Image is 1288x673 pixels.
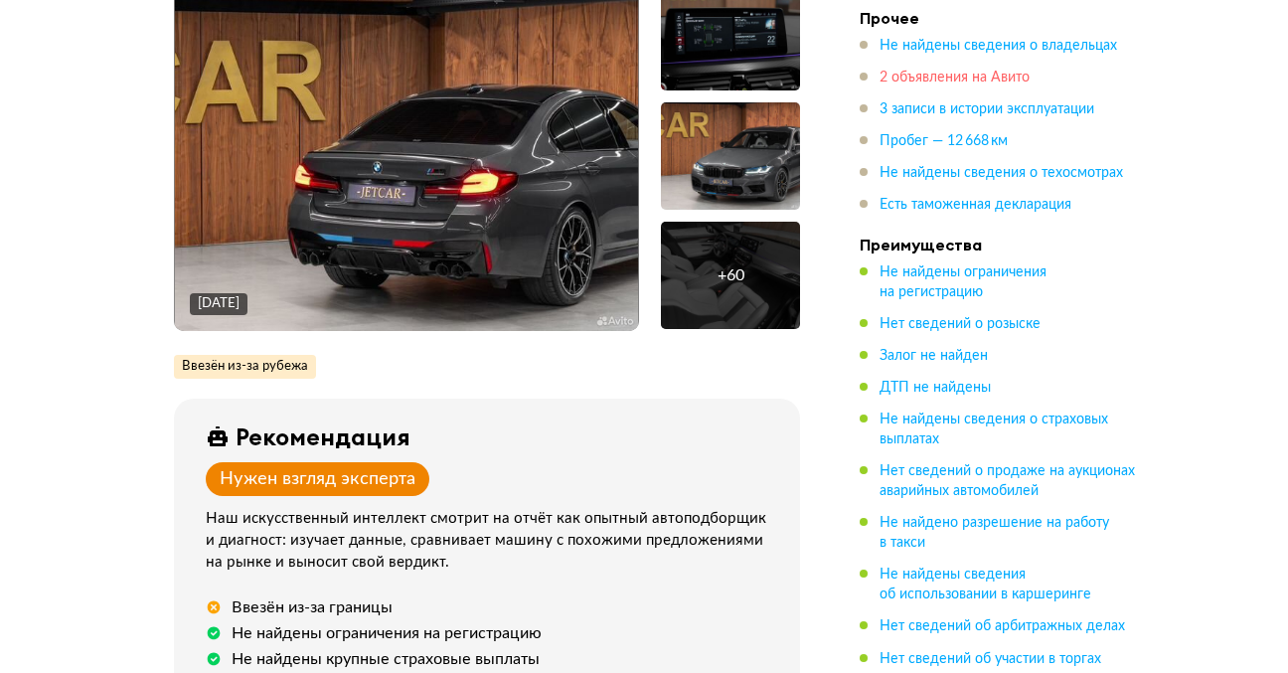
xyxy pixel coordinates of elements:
h4: Прочее [860,8,1138,28]
span: Ввезён из-за рубежа [182,358,308,376]
span: ДТП не найдены [880,381,991,395]
div: Наш искусственный интеллект смотрит на отчёт как опытный автоподборщик и диагност: изучает данные... [206,508,776,574]
div: Не найдены крупные страховые выплаты [232,649,540,669]
div: Не найдены ограничения на регистрацию [232,623,542,643]
span: Не найдено разрешение на работу в такси [880,516,1109,550]
span: Не найдены сведения о техосмотрах [880,166,1123,180]
span: 2 объявления на Авито [880,71,1030,84]
span: Не найдены сведения об использовании в каршеринге [880,568,1091,601]
span: Не найдены ограничения на регистрацию [880,265,1046,299]
h4: Преимущества [860,235,1138,254]
span: Нет сведений о продаже на аукционах аварийных автомобилей [880,464,1135,498]
span: Есть таможенная декларация [880,198,1071,212]
span: 3 записи в истории эксплуатации [880,102,1094,116]
div: + 60 [718,265,744,285]
div: [DATE] [198,295,240,313]
span: Нет сведений о розыске [880,317,1041,331]
span: Пробег — 12 668 км [880,134,1008,148]
span: Нет сведений об арбитражных делах [880,619,1125,633]
div: Рекомендация [236,422,410,450]
span: Не найдены сведения о владельцах [880,39,1117,53]
span: Не найдены сведения о страховых выплатах [880,413,1108,446]
span: Нет сведений об участии в торгах [880,651,1101,665]
span: Залог не найден [880,349,988,363]
div: Ввезён из-за границы [232,597,393,617]
div: Нужен взгляд эксперта [220,468,415,490]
